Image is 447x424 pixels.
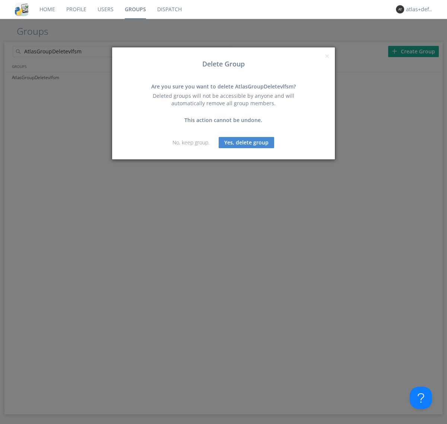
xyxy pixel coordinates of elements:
[406,6,434,13] div: atlas+default+group
[219,137,274,148] button: Yes, delete group
[143,116,304,124] div: This action cannot be undone.
[172,139,209,146] a: No, keep group.
[143,92,304,107] div: Deleted groups will not be accessible by anyone and will automatically remove all group members.
[143,83,304,90] div: Are you sure you want to delete AtlasGroupDeletevlfsm?
[15,3,28,16] img: cddb5a64eb264b2086981ab96f4c1ba7
[325,51,329,61] span: ×
[396,5,404,13] img: 373638.png
[118,60,329,68] h3: Delete Group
